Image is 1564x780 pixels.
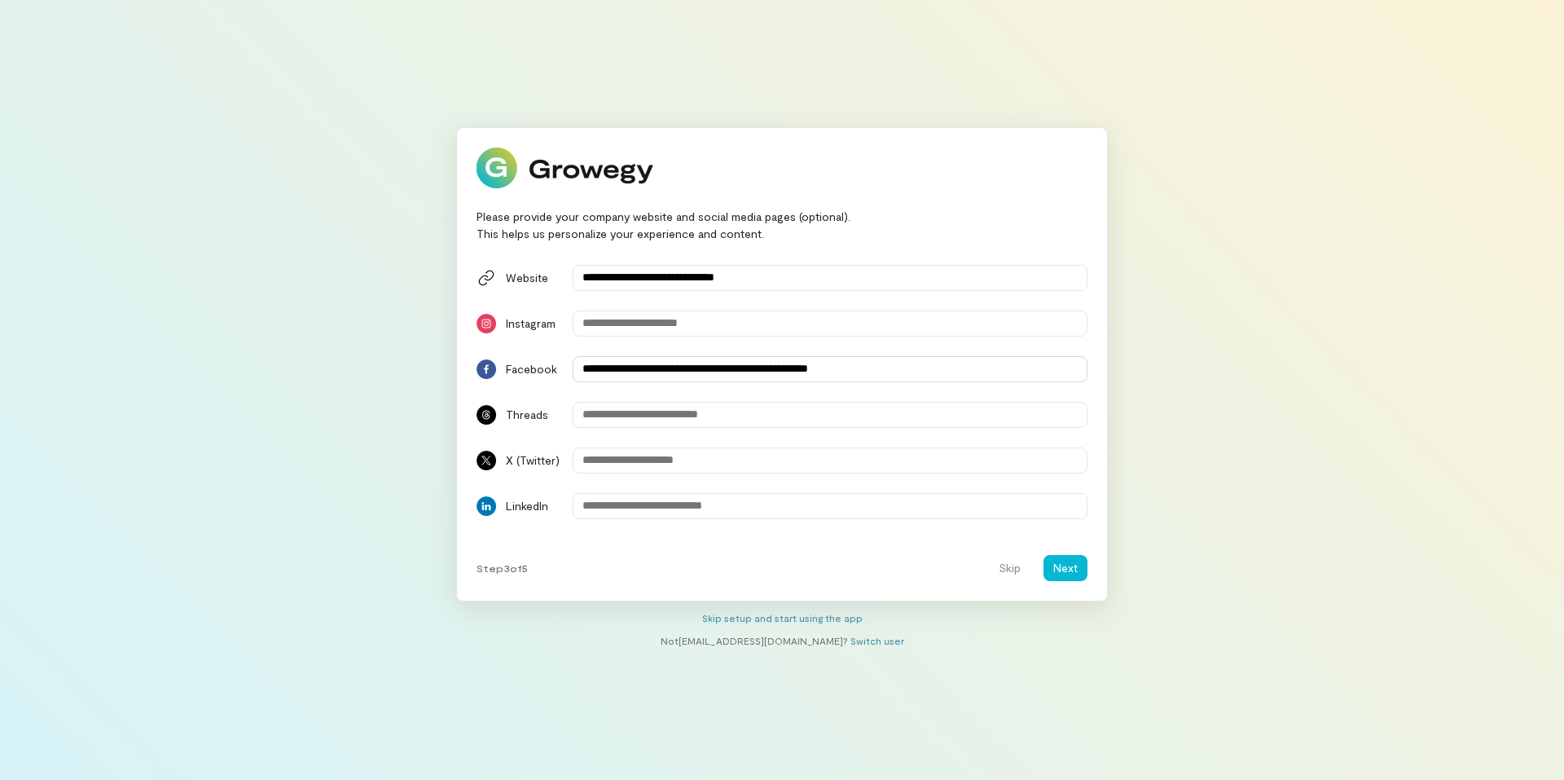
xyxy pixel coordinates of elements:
button: Next [1043,555,1087,581]
img: X [477,451,496,470]
input: LinkedIn [573,493,1087,519]
div: Website [506,270,563,286]
div: Instagram [506,315,563,332]
img: Growegy logo [477,148,654,188]
img: LinkedIn [477,496,496,516]
img: Threads [477,405,496,425]
a: Skip setup and start using the app [702,612,863,624]
input: Website [573,265,1087,291]
div: X (Twitter) [506,452,563,469]
div: Please provide your company website and social media pages (optional). This helps us personalize ... [477,208,1087,242]
a: Switch user [850,635,904,646]
div: Facebook [506,361,563,377]
input: X (Twitter) [573,447,1087,474]
img: Instagram [477,314,496,333]
img: Facebook [477,359,496,379]
div: LinkedIn [506,498,563,514]
span: Not [EMAIL_ADDRESS][DOMAIN_NAME] ? [661,635,848,646]
input: Facebook [573,356,1087,382]
input: Threads [573,402,1087,428]
div: Threads [506,407,563,423]
input: Instagram [573,311,1087,337]
span: Step 3 of 5 [477,562,528,575]
button: Skip [989,555,1030,581]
